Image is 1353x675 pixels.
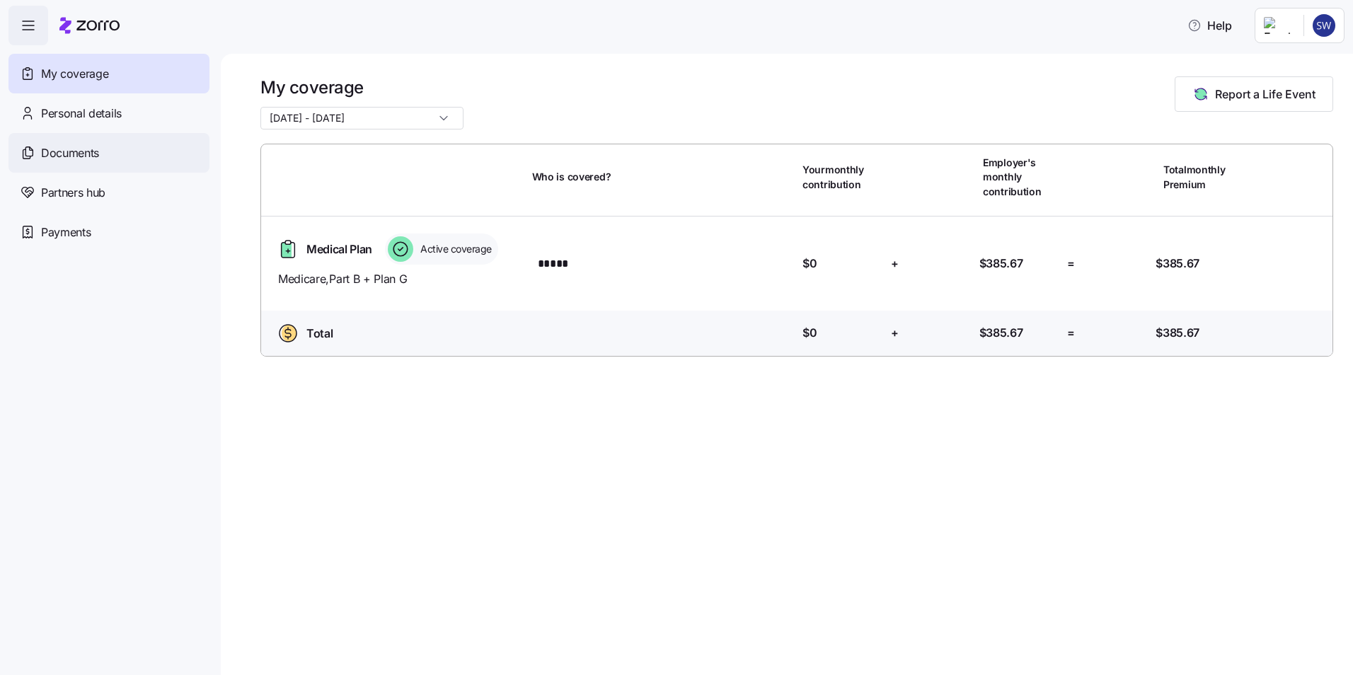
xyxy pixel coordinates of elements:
[260,76,464,98] h1: My coverage
[1313,14,1335,37] img: b13877746211eb0c117a2eeea3d6196f
[979,255,1023,272] span: $385.67
[8,133,209,173] a: Documents
[41,224,91,241] span: Payments
[1176,11,1243,40] button: Help
[979,324,1023,342] span: $385.67
[306,241,372,258] span: Medical Plan
[1156,324,1199,342] span: $385.67
[1163,163,1243,192] span: Total monthly Premium
[1187,17,1232,34] span: Help
[8,212,209,252] a: Payments
[891,255,899,272] span: +
[802,255,817,272] span: $0
[983,156,1062,199] span: Employer's monthly contribution
[1215,86,1315,103] span: Report a Life Event
[802,163,882,192] span: Your monthly contribution
[278,270,521,288] span: Medicare , Part B + Plan G
[416,242,492,256] span: Active coverage
[802,324,817,342] span: $0
[41,65,108,83] span: My coverage
[41,144,99,162] span: Documents
[8,93,209,133] a: Personal details
[306,325,333,342] span: Total
[1067,324,1075,342] span: =
[1156,255,1199,272] span: $385.67
[41,105,122,122] span: Personal details
[8,54,209,93] a: My coverage
[41,184,105,202] span: Partners hub
[891,324,899,342] span: +
[532,170,611,184] span: Who is covered?
[8,173,209,212] a: Partners hub
[1067,255,1075,272] span: =
[1264,17,1292,34] img: Employer logo
[1175,76,1333,112] button: Report a Life Event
